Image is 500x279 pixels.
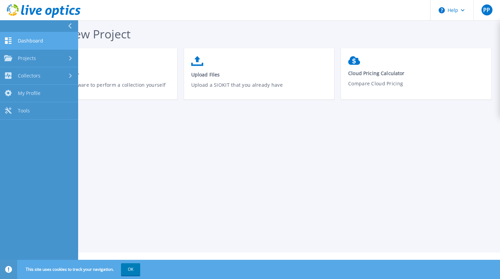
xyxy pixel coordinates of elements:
span: Upload Files [191,71,328,78]
p: Download the software to perform a collection yourself [34,81,170,97]
a: Cloud Pricing CalculatorCompare Cloud Pricing [341,53,491,101]
span: Tools [18,108,30,114]
span: Dashboard [18,38,43,44]
p: Upload a SIOKIT that you already have [191,81,328,97]
p: Compare Cloud Pricing [348,80,485,96]
span: Download Collector [34,71,170,78]
span: Cloud Pricing Calculator [348,70,485,76]
span: Projects [18,55,36,61]
span: My Profile [18,90,40,96]
span: Start a New Project [27,26,131,42]
span: This site uses cookies to track your navigation. [19,263,140,276]
a: Download CollectorDownload the software to perform a collection yourself [27,53,177,102]
a: Upload FilesUpload a SIOKIT that you already have [184,53,334,102]
button: OK [121,263,140,276]
span: PP [483,7,490,13]
span: Collectors [18,73,40,79]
